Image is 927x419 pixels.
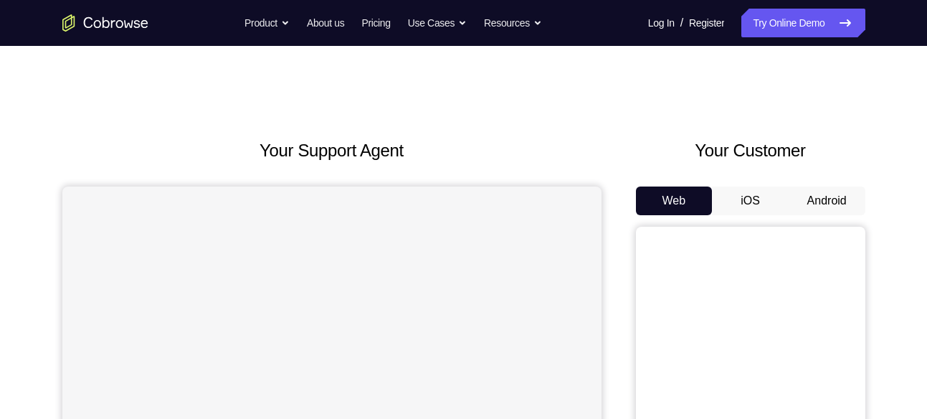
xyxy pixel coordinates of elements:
[361,9,390,37] a: Pricing
[789,187,865,215] button: Android
[712,187,789,215] button: iOS
[636,138,865,164] h2: Your Customer
[741,9,865,37] a: Try Online Demo
[408,9,467,37] button: Use Cases
[484,9,542,37] button: Resources
[307,9,344,37] a: About us
[648,9,675,37] a: Log In
[244,9,290,37] button: Product
[62,138,602,164] h2: Your Support Agent
[62,14,148,32] a: Go to the home page
[636,187,713,215] button: Web
[689,9,724,37] a: Register
[680,14,683,32] span: /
